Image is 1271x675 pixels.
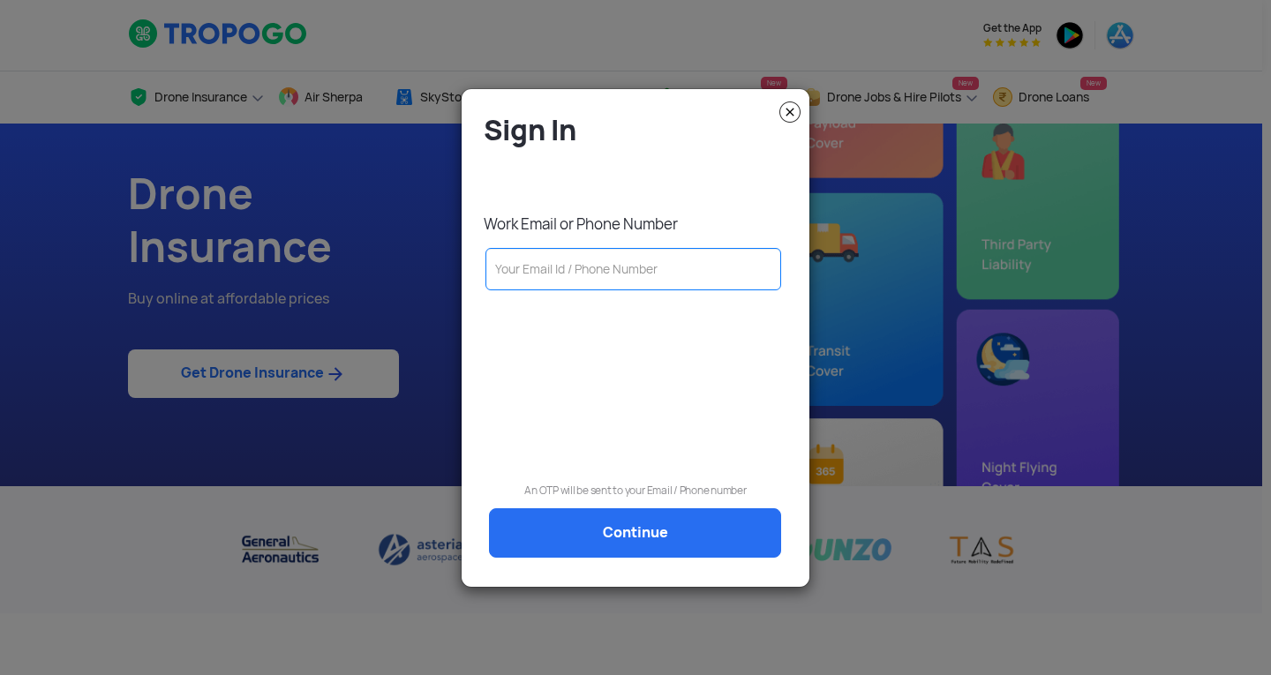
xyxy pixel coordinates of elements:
[475,482,796,499] p: An OTP will be sent to your Email / Phone number
[484,214,796,234] p: Work Email or Phone Number
[779,101,801,123] img: close
[485,248,781,290] input: Your Email Id / Phone Number
[484,112,796,148] h4: Sign In
[489,508,781,558] a: Continue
